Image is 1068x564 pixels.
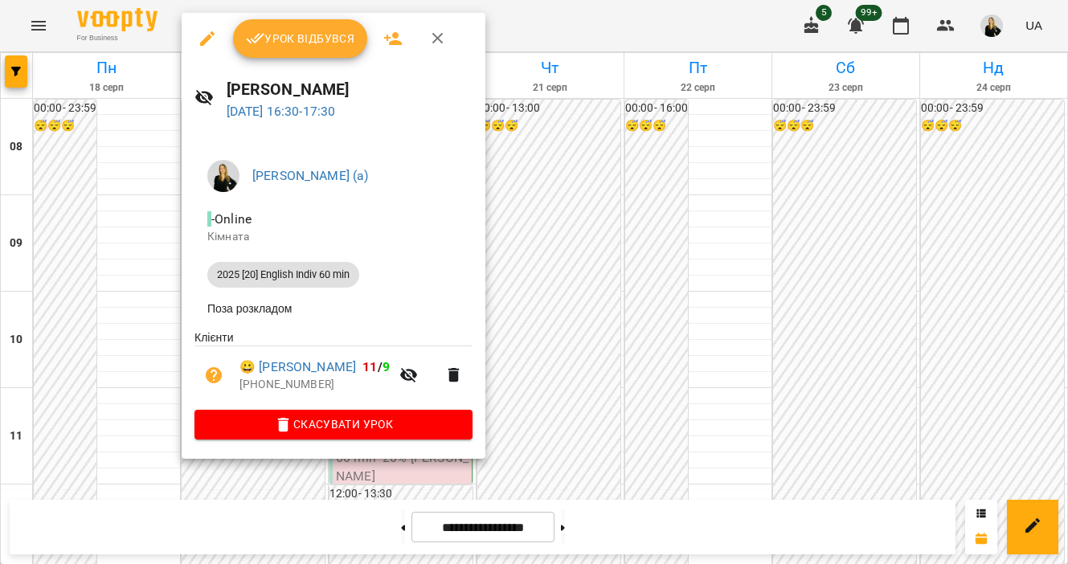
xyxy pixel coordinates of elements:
span: 9 [383,359,390,374]
button: Візит ще не сплачено. Додати оплату? [194,356,233,394]
button: Урок відбувся [233,19,368,58]
h6: [PERSON_NAME] [227,77,473,102]
a: [PERSON_NAME] (а) [252,168,369,183]
span: Урок відбувся [246,29,355,48]
span: 11 [362,359,377,374]
li: Поза розкладом [194,294,473,323]
p: [PHONE_NUMBER] [239,377,390,393]
b: / [362,359,390,374]
a: [DATE] 16:30-17:30 [227,104,336,119]
a: 😀 [PERSON_NAME] [239,358,356,377]
span: Скасувати Урок [207,415,460,434]
ul: Клієнти [194,329,473,410]
p: Кімната [207,229,460,245]
span: - Online [207,211,255,227]
img: 4a571d9954ce9b31f801162f42e49bd5.jpg [207,160,239,192]
span: 2025 [20] English Indiv 60 min [207,268,359,282]
button: Скасувати Урок [194,410,473,439]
